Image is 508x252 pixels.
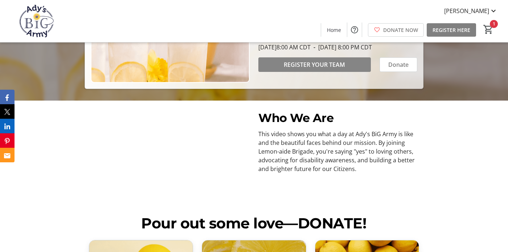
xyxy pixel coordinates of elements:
span: Who We Are [258,111,333,125]
span: Donate [388,60,409,69]
span: REGISTER HERE [433,26,470,34]
span: [PERSON_NAME] [444,7,489,15]
span: [DATE] 8:00 AM CDT [258,43,311,51]
a: Home [321,23,347,37]
a: DONATE NOW [368,23,424,37]
button: Help [347,23,362,37]
button: Donate [380,57,417,72]
span: Pour out some love—DONATE! [141,214,366,232]
span: Home [327,26,341,34]
p: This video shows you what a day at Ady's BiG Army is like and the beautiful faces behind our miss... [258,130,419,173]
img: Ady's BiG Army's Logo [4,3,69,39]
a: REGISTER HERE [427,23,476,37]
span: REGISTER YOUR TEAM [284,60,345,69]
button: Cart [482,23,495,36]
span: DONATE NOW [383,26,418,34]
button: [PERSON_NAME] [438,5,504,17]
span: [DATE] 8:00 PM CDT [311,43,372,51]
span: - [311,43,318,51]
button: REGISTER YOUR TEAM [258,57,371,72]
